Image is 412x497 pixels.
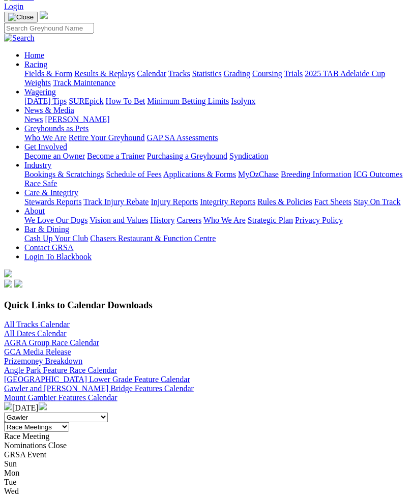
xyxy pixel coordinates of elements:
img: logo-grsa-white.png [4,270,12,278]
img: Search [4,34,35,43]
a: Become a Trainer [87,152,145,160]
img: twitter.svg [14,280,22,288]
a: Vision and Values [90,216,148,224]
div: Wed [4,487,408,496]
img: facebook.svg [4,280,12,288]
a: Bar & Dining [24,225,69,233]
a: Race Safe [24,179,57,188]
a: Who We Are [24,133,67,142]
a: Grading [224,69,250,78]
a: Schedule of Fees [106,170,161,179]
a: Bookings & Scratchings [24,170,104,179]
a: All Dates Calendar [4,329,67,338]
a: Wagering [24,87,56,96]
a: Privacy Policy [295,216,343,224]
a: [DATE] Tips [24,97,67,105]
a: Fact Sheets [314,197,351,206]
a: Careers [176,216,201,224]
div: Bar & Dining [24,234,408,243]
div: Race Meeting [4,432,408,441]
a: Chasers Restaurant & Function Centre [90,234,216,243]
a: Login [4,2,23,11]
a: Applications & Forms [163,170,236,179]
a: Integrity Reports [200,197,255,206]
a: Track Maintenance [53,78,115,87]
a: Mount Gambier Features Calendar [4,393,117,402]
a: Login To Blackbook [24,252,92,261]
h3: Quick Links to Calendar Downloads [4,300,408,311]
a: Trials [284,69,303,78]
a: Prizemoney Breakdown [4,357,82,365]
div: Sun [4,459,408,469]
a: MyOzChase [238,170,279,179]
a: Results & Replays [74,69,135,78]
a: GCA Media Release [4,347,71,356]
a: Become an Owner [24,152,85,160]
a: Coursing [252,69,282,78]
a: GAP SA Assessments [147,133,218,142]
a: Gawler and [PERSON_NAME] Bridge Features Calendar [4,384,194,393]
a: Tracks [168,69,190,78]
a: Breeding Information [281,170,351,179]
a: Home [24,51,44,60]
div: News & Media [24,115,408,124]
a: [PERSON_NAME] [45,115,109,124]
div: Tue [4,478,408,487]
a: [GEOGRAPHIC_DATA] Lower Grade Feature Calendar [4,375,190,384]
a: Stay On Track [354,197,400,206]
a: Track Injury Rebate [83,197,149,206]
a: How To Bet [106,97,145,105]
a: Stewards Reports [24,197,81,206]
div: GRSA Event [4,450,408,459]
img: Close [8,13,34,21]
div: About [24,216,408,225]
a: We Love Our Dogs [24,216,87,224]
a: Weights [24,78,51,87]
div: Care & Integrity [24,197,408,207]
a: ICG Outcomes [354,170,402,179]
a: Statistics [192,69,222,78]
a: SUREpick [69,97,103,105]
a: Industry [24,161,51,169]
a: Who We Are [203,216,246,224]
div: [DATE] [4,402,408,413]
a: Retire Your Greyhound [69,133,145,142]
div: Racing [24,69,408,87]
input: Search [4,23,94,34]
a: News [24,115,43,124]
a: Get Involved [24,142,67,151]
a: AGRA Group Race Calendar [4,338,99,347]
img: chevron-right-pager-white.svg [39,402,47,411]
div: Mon [4,469,408,478]
div: Nominations Close [4,441,408,450]
img: chevron-left-pager-white.svg [4,402,12,411]
a: All Tracks Calendar [4,320,70,329]
a: News & Media [24,106,74,114]
a: Contact GRSA [24,243,73,252]
a: About [24,207,45,215]
a: Racing [24,60,47,69]
a: 2025 TAB Adelaide Cup [305,69,385,78]
a: Injury Reports [151,197,198,206]
a: Isolynx [231,97,255,105]
a: Care & Integrity [24,188,78,197]
a: Greyhounds as Pets [24,124,89,133]
a: Fields & Form [24,69,72,78]
a: Minimum Betting Limits [147,97,229,105]
a: Purchasing a Greyhound [147,152,227,160]
a: Angle Park Feature Race Calendar [4,366,117,374]
button: Toggle navigation [4,12,38,23]
a: Calendar [137,69,166,78]
div: Industry [24,170,408,188]
a: Strategic Plan [248,216,293,224]
a: Syndication [229,152,268,160]
div: Get Involved [24,152,408,161]
div: Greyhounds as Pets [24,133,408,142]
a: History [150,216,174,224]
img: logo-grsa-white.png [40,11,48,19]
a: Rules & Policies [257,197,312,206]
a: Cash Up Your Club [24,234,88,243]
div: Wagering [24,97,408,106]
